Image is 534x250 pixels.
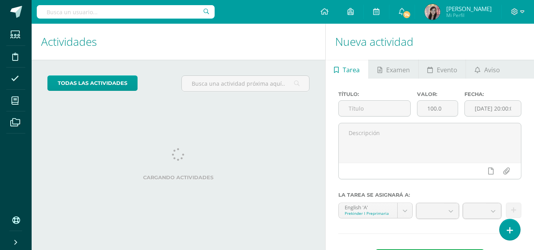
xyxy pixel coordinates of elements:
span: 74 [402,10,411,19]
label: La tarea se asignará a: [338,192,521,198]
input: Fecha de entrega [465,101,521,116]
a: Aviso [466,60,508,79]
h1: Nueva actividad [335,24,525,60]
a: Examen [369,60,418,79]
input: Puntos máximos [417,101,458,116]
input: Busca una actividad próxima aquí... [182,76,309,91]
span: Aviso [484,60,500,79]
span: Examen [386,60,410,79]
label: Valor: [417,91,458,97]
a: Evento [419,60,466,79]
label: Fecha: [464,91,521,97]
label: Cargando actividades [47,175,309,180]
span: Mi Perfil [446,12,492,19]
span: [PERSON_NAME] [446,5,492,13]
span: Tarea [343,60,360,79]
input: Título [339,101,411,116]
span: Evento [437,60,457,79]
div: English 'A' [345,203,391,211]
img: 9551210c757c62f5e4bd36020026bc4b.png [425,4,440,20]
label: Título: [338,91,411,97]
input: Busca un usuario... [37,5,215,19]
a: Tarea [326,60,368,79]
h1: Actividades [41,24,316,60]
div: Prekinder I Preprimaria [345,211,391,216]
a: English 'A'Prekinder I Preprimaria [339,203,412,218]
a: todas las Actividades [47,75,138,91]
